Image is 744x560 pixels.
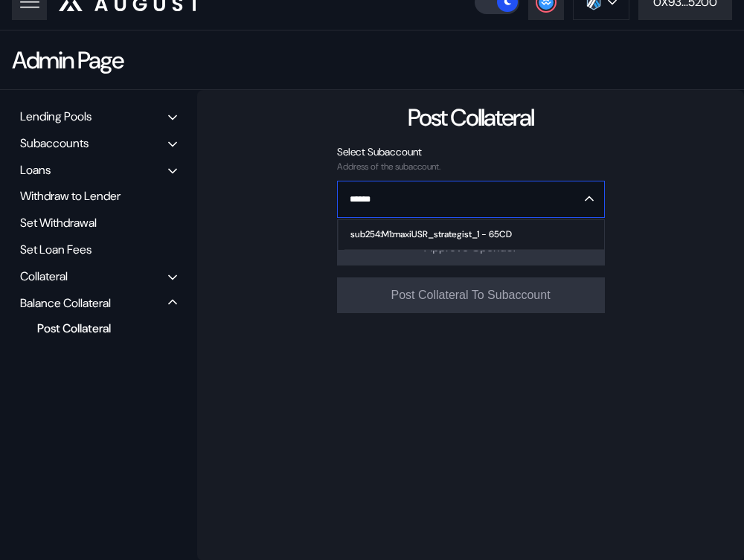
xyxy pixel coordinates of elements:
[20,268,68,284] div: Collateral
[20,109,92,124] div: Lending Pools
[20,295,111,311] div: Balance Collateral
[15,238,182,261] div: Set Loan Fees
[339,220,604,250] button: sub254:M1:maxiUSR_strategist_1 - 65CD
[350,229,512,239] div: sub254:M1:maxiUSR_strategist_1 - 65CD
[337,161,605,172] div: Address of the subaccount.
[15,184,182,207] div: Withdraw to Lender
[15,211,182,234] div: Set Withdrawal
[30,318,159,338] div: Post Collateral
[408,102,533,133] div: Post Collateral
[20,162,51,178] div: Loans
[20,135,89,151] div: Subaccounts
[337,277,605,313] button: Post Collateral To Subaccount
[12,45,123,76] div: Admin Page
[337,181,605,218] button: Close menu
[337,145,605,158] div: Select Subaccount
